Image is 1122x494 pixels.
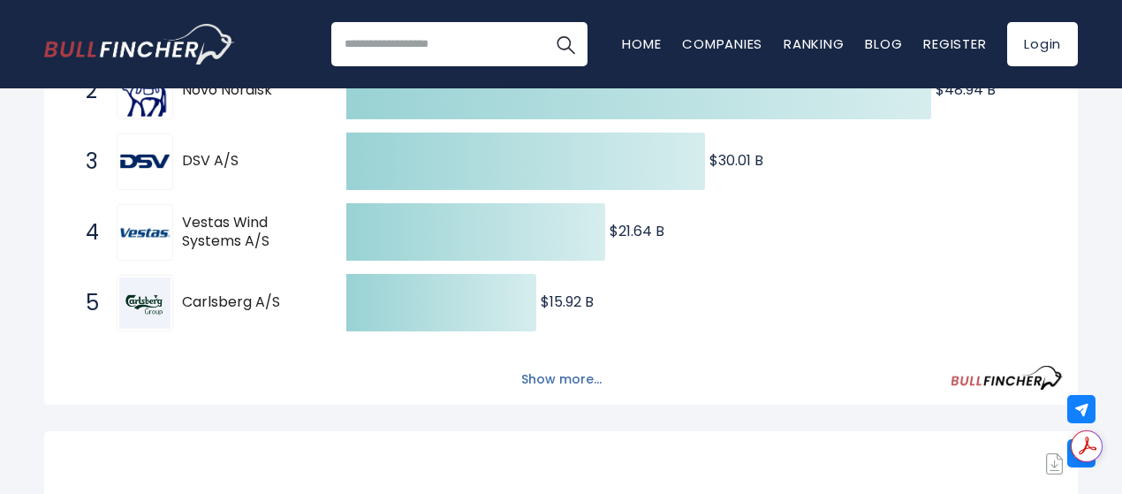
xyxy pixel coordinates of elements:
text: $30.01 B [709,150,763,171]
span: 5 [77,288,95,318]
span: 3 [77,147,95,177]
button: Search [543,22,588,66]
a: Register [923,34,986,53]
text: $48.94 B [936,80,996,100]
img: Carlsberg A/S [119,277,171,329]
a: Go to homepage [44,24,234,65]
span: Carlsberg A/S [182,293,315,312]
img: Bullfincher logo [44,24,235,65]
span: 4 [77,217,95,247]
span: Novo Nordisk [182,81,315,100]
a: Login [1007,22,1078,66]
a: Home [622,34,661,53]
a: Ranking [784,34,844,53]
img: Vestas Wind Systems A/S [119,207,171,258]
button: Show more... [511,365,612,394]
img: Novo Nordisk [119,65,171,117]
text: $21.64 B [610,221,664,241]
text: $15.92 B [541,292,594,312]
span: Vestas Wind Systems A/S [182,214,315,251]
a: Companies [682,34,762,53]
a: Blog [865,34,902,53]
span: DSV A/S [182,152,315,171]
span: 2 [77,76,95,106]
img: DSV A/S [119,154,171,170]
